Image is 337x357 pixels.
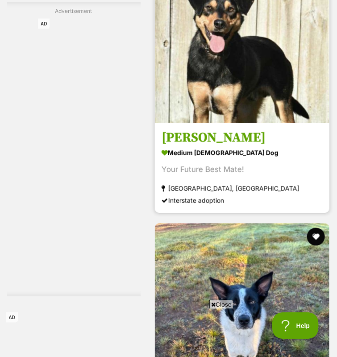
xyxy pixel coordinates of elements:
[272,312,319,339] iframe: Help Scout Beacon - Open
[162,129,323,146] h3: [PERSON_NAME]
[6,312,18,323] span: AD
[162,164,323,176] div: Your Future Best Mate!
[7,2,141,297] div: Advertisement
[38,19,50,29] span: AD
[162,183,323,195] strong: [GEOGRAPHIC_DATA], [GEOGRAPHIC_DATA]
[162,146,323,159] strong: medium [DEMOGRAPHIC_DATA] Dog
[307,228,325,246] button: favourite
[6,312,331,353] iframe: Advertisement
[155,123,329,213] a: [PERSON_NAME] medium [DEMOGRAPHIC_DATA] Dog Your Future Best Mate! [GEOGRAPHIC_DATA], [GEOGRAPHIC...
[209,300,233,309] span: Close
[162,195,323,207] div: Interstate adoption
